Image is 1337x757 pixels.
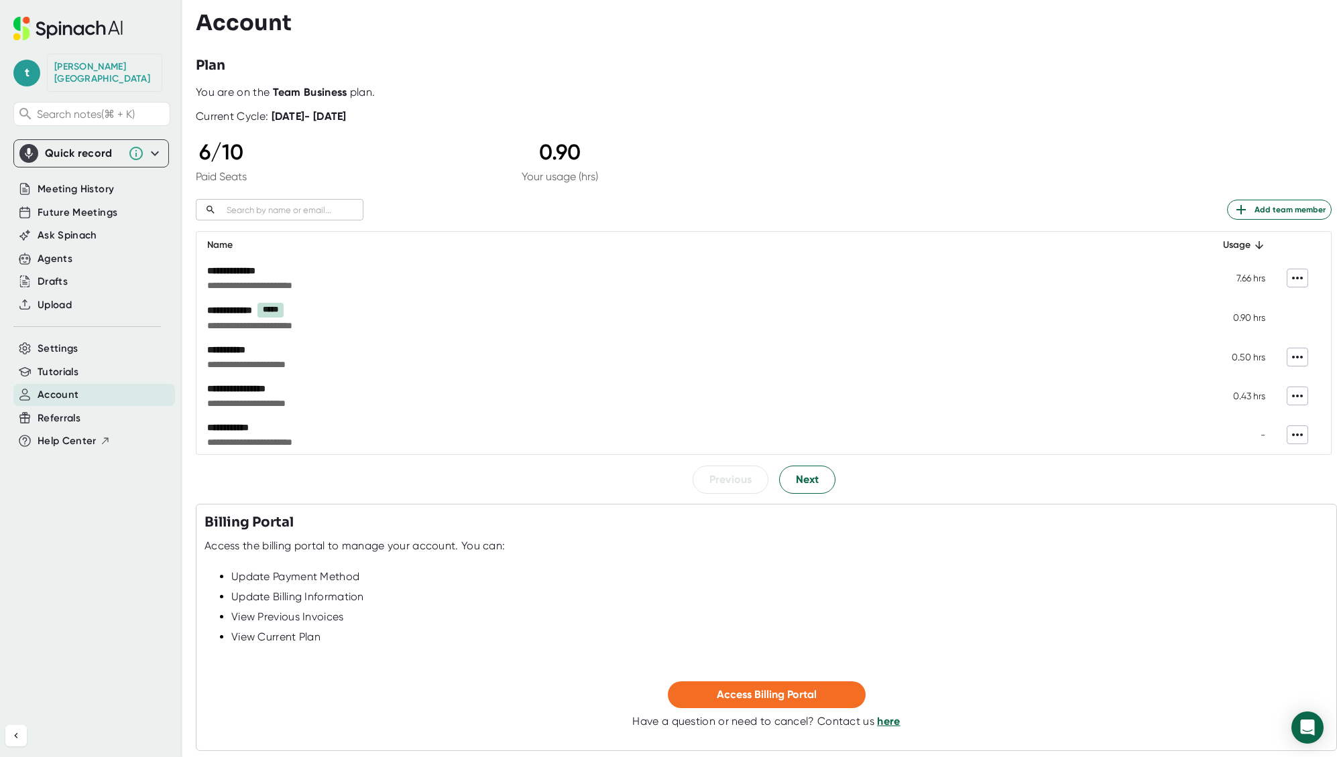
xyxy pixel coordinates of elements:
[38,364,78,380] button: Tutorials
[709,472,752,488] span: Previous
[872,297,1276,337] td: 0.90 hrs
[1291,711,1324,744] div: Open Intercom Messenger
[796,472,819,488] span: Next
[872,259,1276,297] td: 7.66 hrs
[205,539,505,553] div: Access the billing portal to manage your account. You can:
[1233,202,1326,218] span: Add team member
[1227,200,1332,220] button: Add team member
[38,297,72,313] button: Upload
[522,139,598,165] div: 0.90
[231,570,1328,583] div: Update Payment Method
[872,338,1276,376] td: 0.50 hrs
[693,466,768,494] button: Previous
[38,411,80,426] button: Referrals
[196,86,1332,99] div: You are on the plan.
[38,433,111,449] button: Help Center
[196,170,247,183] div: Paid Seats
[38,205,117,220] button: Future Meetings
[196,10,292,36] h3: Account
[231,630,1328,644] div: View Current Plan
[207,237,862,253] div: Name
[668,681,866,708] button: Access Billing Portal
[872,376,1276,415] td: 0.43 hrs
[38,274,68,289] button: Drafts
[38,433,97,449] span: Help Center
[196,110,347,123] div: Current Cycle:
[717,688,817,701] span: Access Billing Portal
[522,170,598,183] div: Your usage (hrs)
[38,387,78,403] button: Account
[883,237,1265,253] div: Usage
[38,341,78,356] button: Settings
[45,147,121,160] div: Quick record
[54,61,155,84] div: Todd Ramsburg
[38,228,97,243] button: Ask Spinach
[872,415,1276,454] td: -
[231,610,1328,624] div: View Previous Invoices
[779,466,835,494] button: Next
[38,251,72,267] button: Agents
[272,110,347,123] b: [DATE] - [DATE]
[37,108,166,121] span: Search notes (⌘ + K)
[221,202,363,218] input: Search by name or email...
[273,86,347,98] b: Team Business
[231,590,1328,604] div: Update Billing Information
[205,512,294,533] h3: Billing Portal
[632,715,900,728] div: Have a question or need to cancel? Contact us
[13,60,40,86] span: t
[5,725,27,746] button: Collapse sidebar
[877,715,900,728] a: here
[196,139,247,165] div: 6 / 10
[19,140,163,167] div: Quick record
[196,56,225,76] h3: Plan
[38,182,114,197] button: Meeting History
